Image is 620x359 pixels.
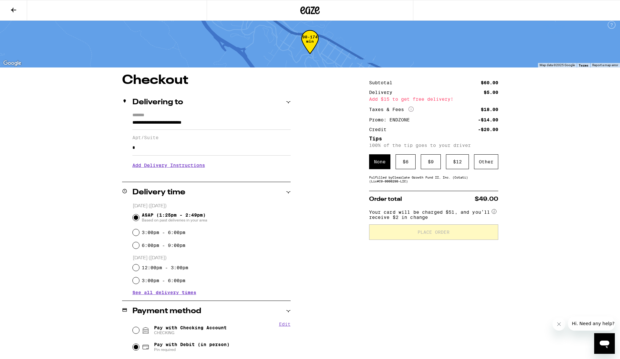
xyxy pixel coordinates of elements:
div: Add $15 to get free delivery! [369,97,498,101]
a: Terms [579,63,588,67]
span: ASAP (1:25pm - 2:49pm) [142,212,207,223]
p: We'll contact you at [PHONE_NUMBER] when we arrive [132,173,291,178]
span: Based on past deliveries in your area [142,218,207,223]
p: [DATE] ([DATE]) [133,255,291,261]
p: 100% of the tip goes to your driver [369,143,498,148]
label: Apt/Suite [132,135,291,140]
h2: Delivering to [132,98,183,106]
div: $60.00 [481,80,498,85]
div: $18.00 [481,107,498,112]
img: Google [2,59,23,67]
h2: Delivery time [132,189,185,196]
a: Report a map error [592,63,618,67]
div: Promo: ENDZONE [369,118,414,122]
div: Delivery [369,90,397,95]
button: See all delivery times [132,290,196,295]
span: Map data ©2025 Google [540,63,575,67]
iframe: Button to launch messaging window [594,333,615,354]
span: $49.00 [475,196,498,202]
h3: Add Delivery Instructions [132,158,291,173]
div: Other [474,154,498,169]
h2: Payment method [132,307,201,315]
div: Taxes & Fees [369,107,414,112]
div: $5.00 [484,90,498,95]
a: Open this area in Google Maps (opens a new window) [2,59,23,67]
div: $ 9 [421,154,441,169]
span: Order total [369,196,402,202]
span: Place Order [418,230,449,234]
div: Fulfilled by Clearlake Growth Fund II, Inc. (Cotati) (Lic# C9-0000298-LIC ) [369,175,498,183]
div: Subtotal [369,80,397,85]
div: $ 12 [446,154,469,169]
span: Pin required [154,347,230,352]
div: None [369,154,390,169]
label: 6:00pm - 9:00pm [142,243,185,248]
p: [DATE] ([DATE]) [133,203,291,209]
div: -$20.00 [478,127,498,132]
div: -$14.00 [478,118,498,122]
h5: Tips [369,136,498,141]
button: Place Order [369,224,498,240]
iframe: Close message [553,318,565,331]
button: Edit [279,322,291,327]
h1: Checkout [122,74,291,87]
label: 12:00pm - 3:00pm [142,265,188,270]
span: Your card will be charged $51, and you’ll receive $2 in change [369,207,491,220]
div: 90-174 min [301,35,319,59]
span: Pay with Checking Account [154,325,227,335]
label: 3:00pm - 6:00pm [142,230,185,235]
div: $ 6 [396,154,416,169]
div: Credit [369,127,391,132]
label: 3:00pm - 6:00pm [142,278,185,283]
span: CHECKING [154,330,227,335]
span: Pay with Debit (in person) [154,342,230,347]
iframe: Message from company [568,316,615,331]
